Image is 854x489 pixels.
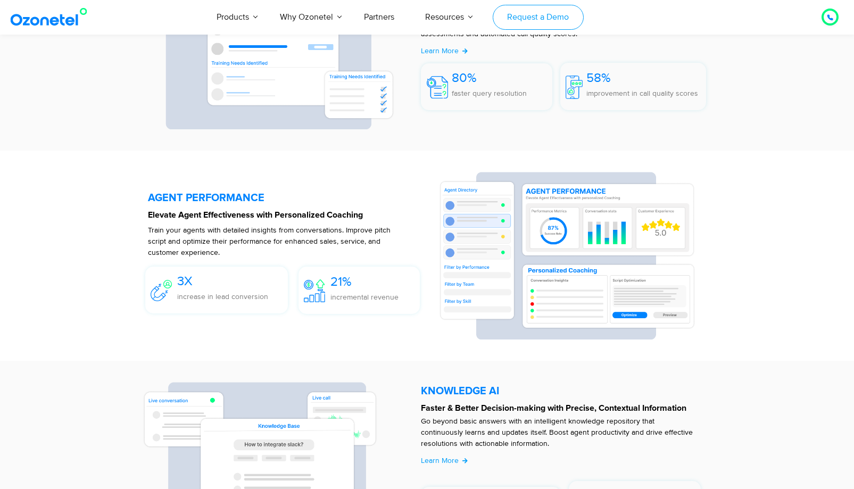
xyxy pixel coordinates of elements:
[452,88,527,99] p: faster query resolution
[177,291,268,302] p: increase in lead conversion
[148,211,363,219] strong: Elevate Agent Effectiveness with Personalized Coaching
[421,404,686,412] strong: Faster & Better Decision-making with Precise, Contextual Information
[177,273,193,289] span: 3X
[304,279,325,302] img: 21%
[421,455,468,466] a: Learn More
[421,416,696,449] p: Go beyond basic answers with an intelligent knowledge repository that continuously learns and upd...
[586,88,698,99] p: improvement in call quality scores
[151,280,172,301] img: 3X
[421,456,459,465] span: Learn More
[586,70,611,86] span: 58%
[330,274,352,289] span: 21%
[452,70,477,86] span: 80%
[421,386,707,396] h5: KNOWLEDGE AI​​
[421,46,459,55] span: Learn More
[421,45,468,56] a: Learn More
[148,225,391,258] p: Train your agents with detailed insights from conversations. Improve pitch script and optimize th...
[148,193,428,203] h5: AGENT PERFORMANCE
[427,76,448,98] img: 80%
[493,5,584,30] a: Request a Demo
[566,76,583,99] img: 58%
[330,292,399,303] p: incremental revenue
